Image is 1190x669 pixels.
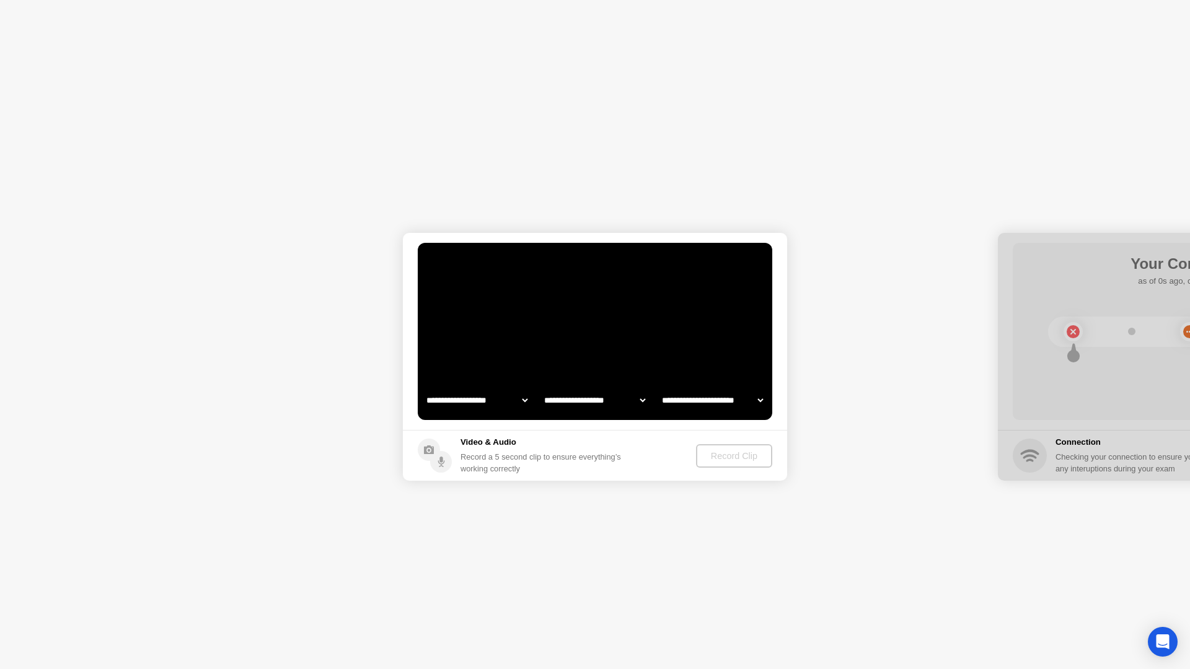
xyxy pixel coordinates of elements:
div: Open Intercom Messenger [1148,627,1178,657]
select: Available cameras [424,388,530,413]
select: Available microphones [659,388,765,413]
h5: Video & Audio [461,436,626,448]
button: Record Clip [696,444,772,468]
div: Record a 5 second clip to ensure everything’s working correctly [461,451,626,474]
select: Available speakers [542,388,648,413]
div: Record Clip [701,451,767,461]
